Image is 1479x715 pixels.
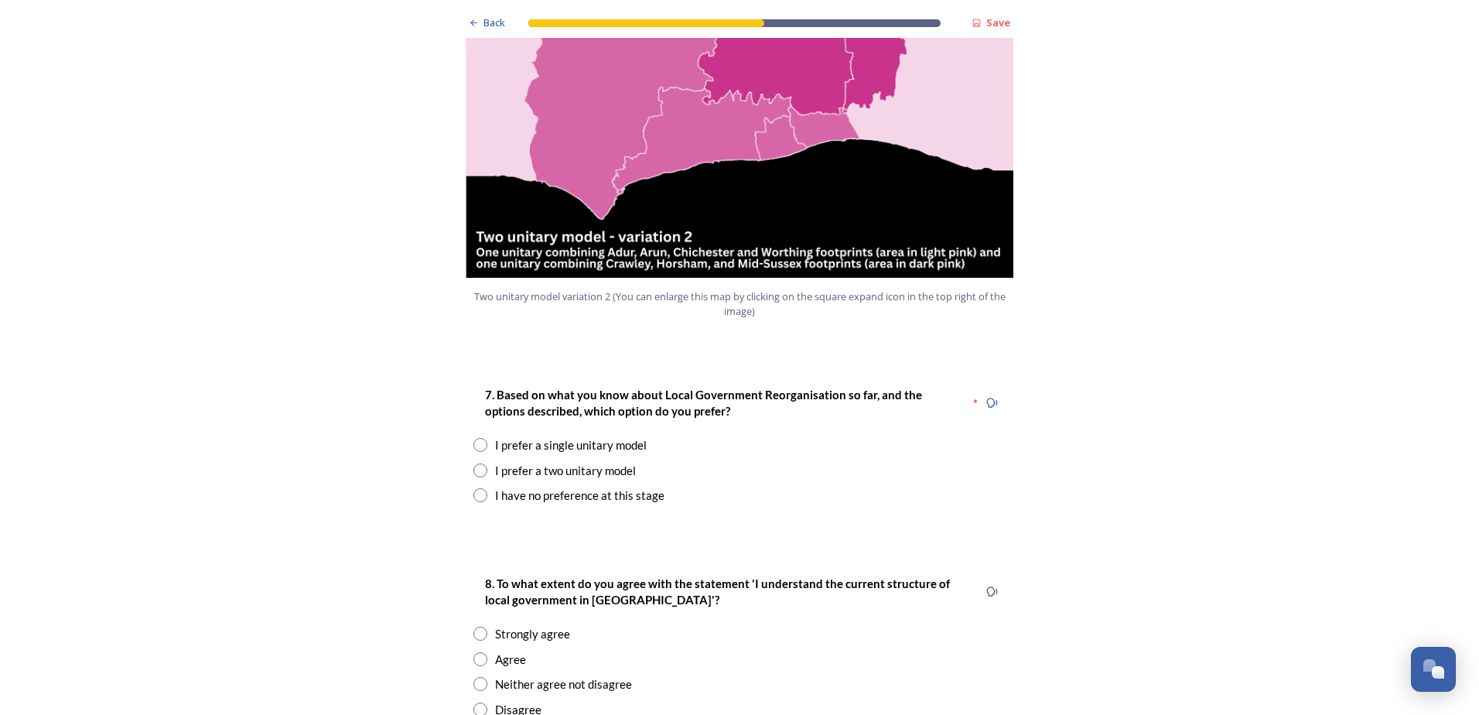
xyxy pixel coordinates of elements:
div: Agree [495,651,526,669]
strong: Save [986,15,1010,29]
div: I have no preference at this stage [495,487,664,505]
span: Two unitary model variation 2 (You can enlarge this map by clicking on the square expand icon in ... [473,289,1006,319]
div: I prefer a two unitary model [495,462,636,480]
span: Back [483,15,505,30]
div: Strongly agree [495,625,570,643]
button: Open Chat [1411,647,1456,692]
strong: 7. Based on what you know about Local Government Reorganisation so far, and the options described... [485,388,924,418]
div: Neither agree not disagree [495,676,632,693]
div: I prefer a single unitary model [495,436,647,454]
strong: 8. To what extent do you agree with the statement 'I understand the current structure of local go... [485,576,952,607]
